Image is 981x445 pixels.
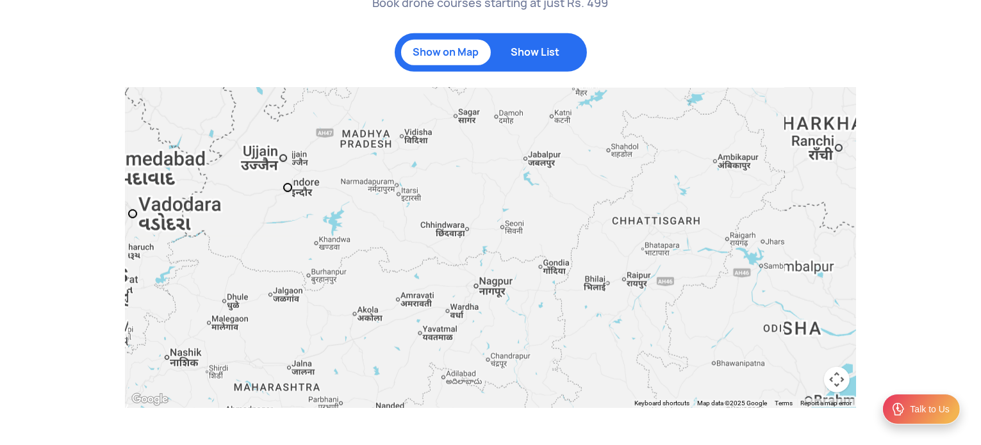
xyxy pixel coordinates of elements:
[891,401,906,417] img: ic_Support.svg
[698,400,768,407] span: Map data ©2025 Google
[911,403,950,416] div: Talk to Us
[129,391,171,408] a: Open this area in Google Maps (opens a new window)
[775,400,793,407] a: Terms
[635,399,690,408] button: Keyboard shortcuts
[824,367,850,392] button: Map camera controls
[801,400,852,407] a: Report a map error
[497,46,574,59] p: Show List
[408,46,484,59] p: Show on Map
[129,391,171,408] img: Google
